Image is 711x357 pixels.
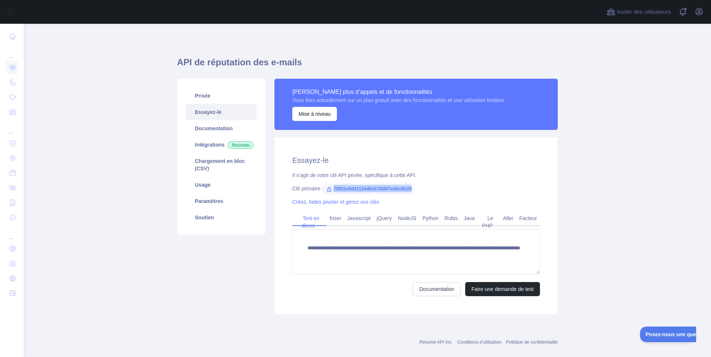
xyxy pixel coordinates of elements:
a: Conditions d’utilisation [457,340,501,345]
a: jQuery [374,212,395,224]
a: NodeJS [395,212,419,224]
a: Chargement en bloc (CSV) [186,153,257,177]
div: ... [6,120,18,135]
a: Paramètres [186,193,257,209]
a: friser [326,212,344,224]
a: Résumé API Inc. [419,340,453,345]
iframe: Toggle Customer Support [640,327,696,342]
a: Facteur [517,212,540,224]
div: Vous êtes actuellement sur un plan gratuit avec des fonctionnalités et une utilisation limitées [292,96,504,104]
a: Prisée [186,88,257,104]
div: Clé primaire : [292,185,540,192]
button: Mise à niveau [292,107,337,121]
a: Test en direct [300,212,319,232]
a: Soutien [186,209,257,226]
a: Rubis [441,212,461,224]
a: Essayez-le [186,104,257,120]
span: Nouveau [228,141,254,149]
span: 70521e9d31124d5cb7428f7a46c3fc20 [323,183,415,194]
a: Documentation [413,282,460,296]
a: Aller [500,212,517,224]
button: Inviter des utilisateurs [605,6,672,18]
a: Usage [186,177,257,193]
h2: Essayez-le [292,155,540,166]
button: Faire une demande de test [465,282,540,296]
div: ... [6,45,18,59]
font: Il s’agit de votre clé API privée, spécifique à cette API. [292,172,416,178]
a: Java [461,212,478,224]
a: Documentation [186,120,257,137]
a: Créez, faites pivoter et gérez vos clés [292,199,379,205]
a: Javascript [344,212,374,224]
span: Inviter des utilisateurs [617,8,671,16]
a: Politique de confidentialité [506,340,558,345]
a: Le PHP [482,212,496,232]
h1: API de réputation des e-mails [177,56,558,74]
a: IntégrationsNouveau [186,137,257,153]
div: ... [6,226,18,240]
a: Python [419,212,442,224]
div: [PERSON_NAME] plus d’appels et de fonctionnalités [292,88,504,96]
